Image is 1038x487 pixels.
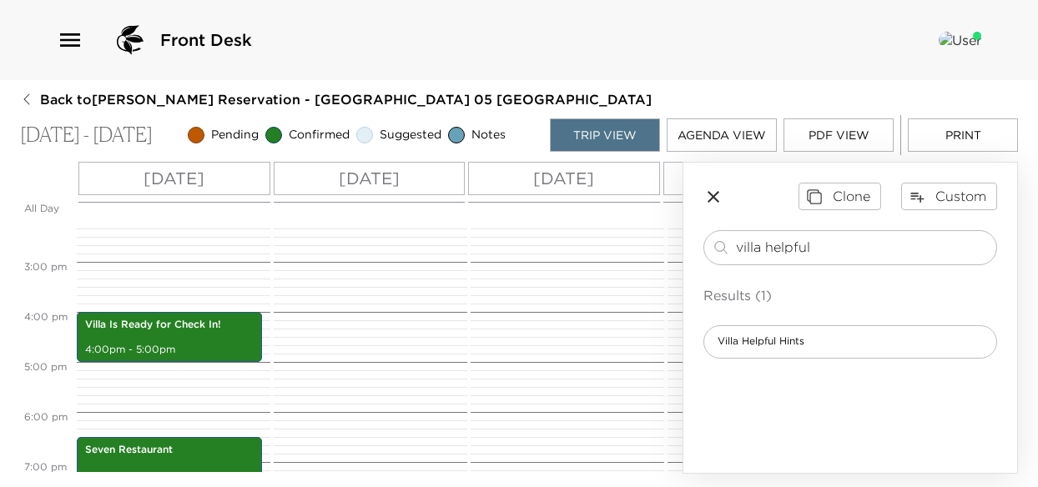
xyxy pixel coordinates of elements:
span: 6:00 PM [20,410,72,423]
span: Suggested [380,127,441,143]
p: Seven Restaurant [85,443,254,457]
span: Confirmed [289,127,350,143]
button: Back to[PERSON_NAME] Reservation - [GEOGRAPHIC_DATA] 05 [GEOGRAPHIC_DATA] [20,90,652,108]
button: PDF View [784,118,894,152]
p: [DATE] - [DATE] [20,123,153,148]
span: 4:00 PM [20,310,72,323]
div: Villa Helpful Hints [703,325,997,359]
img: logo [110,20,150,60]
button: Trip View [550,118,660,152]
button: Custom [901,183,997,209]
span: Notes [471,127,506,143]
button: Print [908,118,1018,152]
div: Villa Is Ready for Check In!4:00pm - 5:00pm [77,312,262,362]
input: Search for activities [736,238,990,257]
span: Back to [PERSON_NAME] Reservation - [GEOGRAPHIC_DATA] 05 [GEOGRAPHIC_DATA] [40,90,652,108]
span: Villa Helpful Hints [704,334,818,349]
p: Villa Is Ready for Check In! [85,318,254,332]
span: 3:00 PM [20,260,71,273]
span: Front Desk [160,28,252,52]
button: [DATE] [274,162,466,195]
button: [DATE] [468,162,660,195]
span: Pending [211,127,259,143]
button: Clone [799,183,881,209]
p: All Day [24,202,73,216]
button: [DATE] [78,162,270,195]
p: [DATE] [533,166,594,191]
button: Agenda View [667,118,777,152]
p: [DATE] [339,166,400,191]
span: 7:00 PM [20,460,71,473]
p: 4:00pm - 5:00pm [85,343,254,357]
span: 5:00 PM [20,360,71,373]
p: [DATE] [144,166,204,191]
p: Results (1) [703,285,997,305]
button: [DATE] [663,162,855,195]
img: User [939,32,981,48]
